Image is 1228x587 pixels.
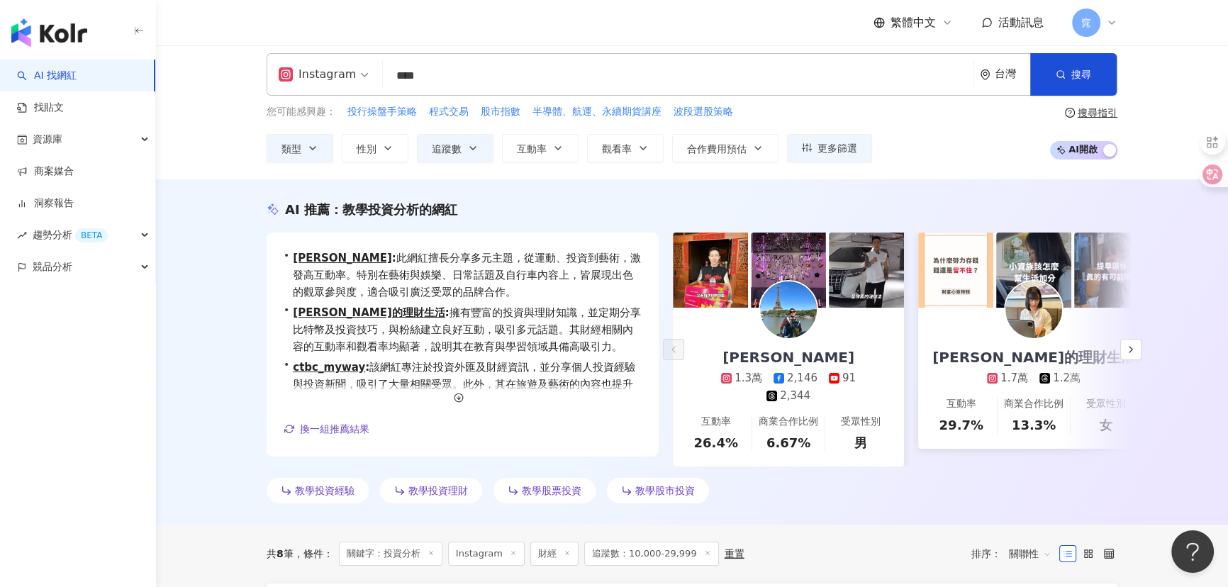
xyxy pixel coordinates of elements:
button: 類型 [267,134,333,162]
div: 受眾性別 [1086,397,1126,411]
a: [PERSON_NAME]的理財生活1.7萬1.2萬互動率29.7%商業合作比例13.3%受眾性別女 [918,308,1149,449]
span: 該網紅專注於投資外匯及財經資訊，並分享個人投資經驗與投資新聞，吸引了大量相關受眾。此外，其在旅遊及藝術的內容也提升了品牌的多元性與吸引力，具備良好的潛在互動性。 [293,359,642,410]
div: BETA [75,228,108,242]
span: 教學投資經驗 [295,485,355,496]
button: 更多篩選 [787,134,872,162]
span: rise [17,230,27,240]
button: 波段選股策略 [673,104,734,120]
a: [PERSON_NAME]的理財生活 [293,306,445,319]
button: 投行操盤手策略 [347,104,418,120]
span: : [365,361,369,374]
div: 台灣 [995,68,1030,80]
button: 互動率 [502,134,579,162]
a: [PERSON_NAME]1.3萬2,146912,344互動率26.4%商業合作比例6.67%受眾性別男 [673,308,904,466]
span: 互動率 [517,143,547,155]
iframe: Help Scout Beacon - Open [1171,530,1214,573]
span: 您可能感興趣： [267,105,336,119]
div: AI 推薦 ： [285,201,457,218]
span: 投行操盤手策略 [347,105,417,119]
div: • [284,359,642,410]
img: post-image [1074,233,1149,308]
span: 條件 ： [294,548,333,559]
img: post-image [996,233,1071,308]
span: 8 [277,548,284,559]
span: 合作費用預估 [687,143,747,155]
span: 繁體中文 [891,15,936,30]
span: 性別 [357,143,376,155]
div: 女 [1100,416,1112,434]
span: 搜尋 [1071,69,1091,80]
div: 男 [854,434,867,452]
button: 合作費用預估 [672,134,778,162]
div: • [284,250,642,301]
div: [PERSON_NAME]的理財生活 [918,347,1149,367]
span: 觀看率 [602,143,632,155]
img: post-image [829,233,904,308]
a: 商案媒合 [17,164,74,179]
button: 半導體、航運、永續期貨講座 [532,104,662,120]
div: 91 [842,371,856,386]
div: 1.7萬 [1000,371,1028,386]
div: 1.2萬 [1053,371,1081,386]
button: 搜尋 [1030,53,1117,96]
span: 股市指數 [481,105,520,119]
span: 此網紅擅長分享多元主題，從運動、投資到藝術，激發高互動率。特別在藝術與娛樂、日常話題及自行車內容上，皆展現出色的觀眾參與度，適合吸引廣泛受眾的品牌合作。 [293,250,642,301]
span: 活動訊息 [998,16,1044,29]
button: 追蹤數 [417,134,493,162]
span: Instagram [448,542,525,566]
span: 窕 [1081,15,1091,30]
button: 換一組推薦結果 [284,418,370,440]
button: 觀看率 [587,134,664,162]
span: 波段選股策略 [674,105,733,119]
span: 程式交易 [429,105,469,119]
img: post-image [751,233,826,308]
div: 2,146 [787,371,817,386]
div: 互動率 [701,415,731,429]
span: 擁有豐富的投資與理財知識，並定期分享比特幣及投資技巧，與粉絲建立良好互動，吸引多元話題。其財經相關內容的互動率和觀看率均顯著，說明其在教育與學習領域具備高吸引力。 [293,304,642,355]
div: 商業合作比例 [759,415,818,429]
span: : [392,252,396,264]
button: 股市指數 [480,104,521,120]
div: 6.67% [766,434,810,452]
div: • [284,304,642,355]
span: 更多篩選 [817,142,857,154]
span: 教學股市投資 [635,485,695,496]
img: KOL Avatar [1005,281,1062,338]
span: 趨勢分析 [33,219,108,251]
span: : [445,306,450,319]
div: 26.4% [693,434,737,452]
div: 商業合作比例 [1004,397,1064,411]
div: 1.3萬 [735,371,762,386]
a: searchAI 找網紅 [17,69,77,83]
div: 13.3% [1012,416,1056,434]
span: 半導體、航運、永續期貨講座 [532,105,662,119]
div: 重置 [725,548,744,559]
div: 受眾性別 [841,415,881,429]
span: 財經 [530,542,579,566]
span: question-circle [1065,108,1075,118]
span: 追蹤數：10,000-29,999 [584,542,719,566]
span: 教學股票投資 [522,485,581,496]
span: 教學投資分析的網紅 [342,202,457,217]
img: logo [11,18,87,47]
span: 教學投資理財 [408,485,468,496]
img: post-image [673,233,748,308]
span: 換一組推薦結果 [300,423,369,435]
span: 追蹤數 [432,143,462,155]
div: 共 筆 [267,548,294,559]
span: 資源庫 [33,123,62,155]
div: Instagram [279,63,356,86]
span: 競品分析 [33,251,72,283]
div: 29.7% [939,416,983,434]
button: 性別 [342,134,408,162]
span: environment [980,69,990,80]
div: 搜尋指引 [1078,107,1117,118]
a: 找貼文 [17,101,64,115]
span: 關聯性 [1009,542,1051,565]
a: 洞察報告 [17,196,74,211]
a: [PERSON_NAME] [293,252,391,264]
div: 2,344 [780,388,810,403]
button: 程式交易 [428,104,469,120]
span: 類型 [281,143,301,155]
img: KOL Avatar [760,281,817,338]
